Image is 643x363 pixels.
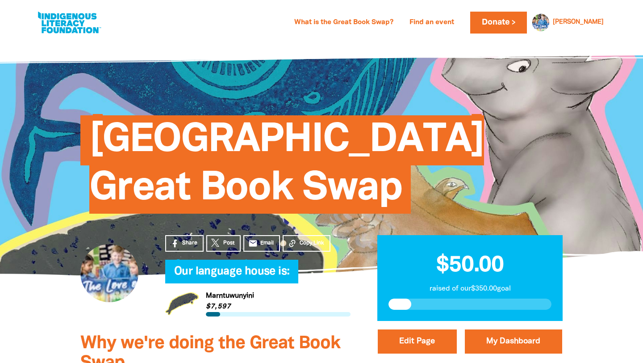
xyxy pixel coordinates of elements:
[182,239,197,247] span: Share
[436,255,504,276] span: $50.00
[165,274,351,280] h6: My Team
[89,122,484,214] span: [GEOGRAPHIC_DATA] Great Book Swap
[260,239,274,247] span: Email
[470,12,526,34] a: Donate
[378,329,457,354] button: Edit Page
[404,16,459,30] a: Find an event
[283,235,330,252] button: Copy Link
[465,329,562,354] a: My Dashboard
[243,235,280,252] a: emailEmail
[248,239,258,248] i: email
[388,283,551,294] p: raised of our $350.00 goal
[206,235,241,252] a: Post
[165,235,204,252] a: Share
[289,16,399,30] a: What is the Great Book Swap?
[553,19,604,25] a: [PERSON_NAME]
[300,239,324,247] span: Copy Link
[174,266,289,283] span: Our language house is:
[223,239,234,247] span: Post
